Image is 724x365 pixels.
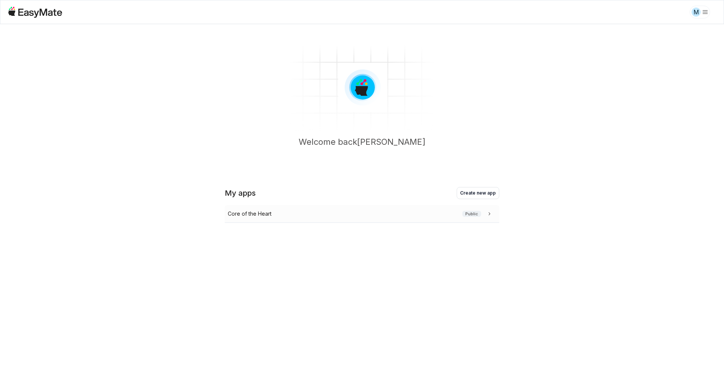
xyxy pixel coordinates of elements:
[299,136,425,160] p: Welcome back [PERSON_NAME]
[228,210,271,218] p: Core of the Heart
[692,8,701,17] div: M
[462,211,481,217] span: Public
[225,188,256,198] h2: My apps
[225,205,499,223] a: Core of the HeartPublic
[457,187,499,199] button: Create new app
